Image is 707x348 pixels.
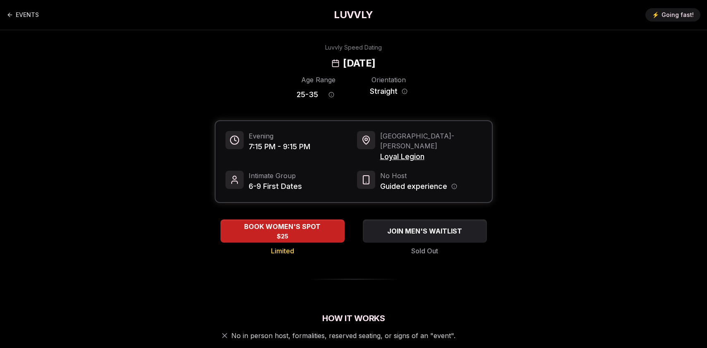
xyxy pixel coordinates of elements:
span: BOOK WOMEN'S SPOT [242,222,322,231]
button: JOIN MEN'S WAITLIST - Sold Out [363,219,487,243]
span: Loyal Legion [380,151,482,162]
span: Guided experience [380,181,447,192]
span: Sold Out [411,246,438,256]
div: Age Range [297,75,340,85]
span: 25 - 35 [297,89,318,100]
span: No in person host, formalities, reserved seating, or signs of an "event". [231,331,455,341]
span: [GEOGRAPHIC_DATA] - [PERSON_NAME] [380,131,482,151]
span: Limited [271,246,294,256]
h2: [DATE] [343,57,375,70]
span: ⚡️ [652,11,659,19]
button: Host information [451,184,457,189]
button: Orientation information [402,88,407,94]
span: No Host [380,171,457,181]
span: $25 [277,232,288,241]
button: Age range information [322,86,340,104]
span: JOIN MEN'S WAITLIST [386,226,464,236]
span: 6-9 First Dates [249,181,302,192]
h2: How It Works [215,312,493,324]
span: Straight [370,86,398,97]
a: LUVVLY [334,8,373,21]
a: Back to events [7,7,39,23]
button: BOOK WOMEN'S SPOT - Limited [220,219,345,243]
span: Going fast! [661,11,694,19]
span: Evening [249,131,310,141]
div: Orientation [367,75,411,85]
span: Intimate Group [249,171,302,181]
div: Luvvly Speed Dating [325,43,382,52]
span: 7:15 PM - 9:15 PM [249,141,310,153]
